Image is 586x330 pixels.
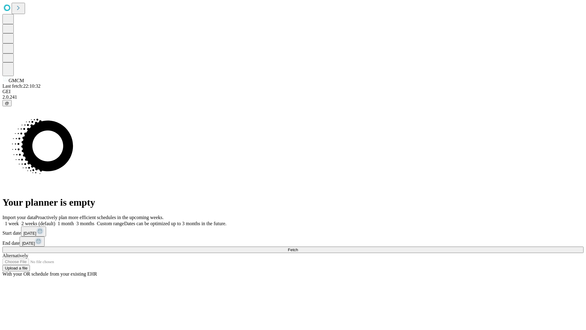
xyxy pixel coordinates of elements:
[2,237,584,247] div: End date
[5,221,19,226] span: 1 week
[2,89,584,94] div: GEI
[97,221,124,226] span: Custom range
[21,221,55,226] span: 2 weeks (default)
[288,248,298,252] span: Fetch
[2,253,28,258] span: Alternatively
[2,215,35,220] span: Import your data
[2,83,41,89] span: Last fetch: 22:10:32
[9,78,24,83] span: GMCM
[20,237,45,247] button: [DATE]
[22,241,35,246] span: [DATE]
[76,221,94,226] span: 3 months
[2,100,12,106] button: @
[2,197,584,208] h1: Your planner is empty
[2,247,584,253] button: Fetch
[58,221,74,226] span: 1 month
[5,101,9,105] span: @
[21,226,46,237] button: [DATE]
[124,221,226,226] span: Dates can be optimized up to 3 months in the future.
[24,231,36,236] span: [DATE]
[35,215,164,220] span: Proactively plan more efficient schedules in the upcoming weeks.
[2,226,584,237] div: Start date
[2,94,584,100] div: 2.0.241
[2,265,30,271] button: Upload a file
[2,271,97,277] span: With your OR schedule from your existing EHR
